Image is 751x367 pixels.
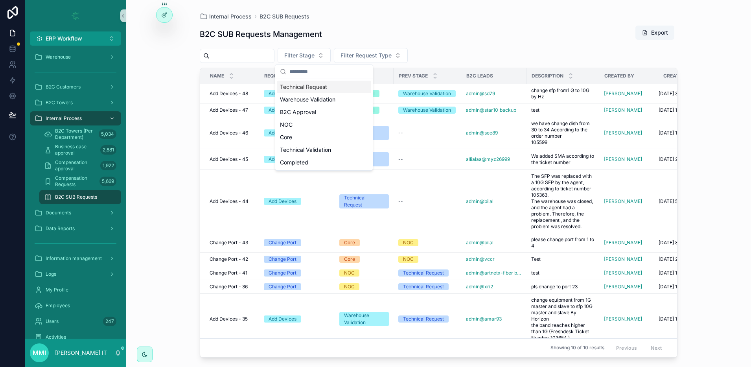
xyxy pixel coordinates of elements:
[46,100,73,106] span: B2C Towers
[39,159,121,173] a: Compensation approval1,922
[344,283,355,290] div: NOC
[264,90,330,97] a: Add Devices
[466,284,493,290] a: admin@xri2
[398,256,456,263] a: NOC
[604,156,642,162] span: [PERSON_NAME]
[277,144,371,156] div: Technical Validation
[25,46,126,339] div: scrollable content
[466,270,522,276] a: admin@artnetx-fiber backup
[403,283,444,290] div: Technical Request
[604,240,642,246] span: [PERSON_NAME]
[398,156,403,162] span: --
[344,239,355,246] div: Core
[532,73,563,79] span: Description
[339,256,389,263] a: Core
[210,156,254,162] a: Add Devices - 45
[334,48,408,63] button: Select Button
[604,130,642,136] a: [PERSON_NAME]
[604,240,653,246] a: [PERSON_NAME]
[210,90,248,97] span: Add Devices - 48
[466,316,522,322] a: admin@amar93
[531,153,595,166] a: We added SMA according to the ticket number
[30,96,121,110] a: B2C Towers
[344,269,355,277] div: NOC
[466,156,510,162] a: allialaa@myz26999
[466,73,493,79] span: B2C Leads
[264,73,300,79] span: Request Type
[659,284,725,290] a: [DATE] 12:45 AM
[635,26,674,40] button: Export
[339,194,389,208] a: Technical Request
[466,198,522,205] a: admin@bilal
[269,315,296,323] div: Add Devices
[531,173,595,230] a: The SFP was replaced with a 10G SFP by the agent, according to ticket number 105363. The warehous...
[210,107,248,113] span: Add Devices - 47
[344,312,384,326] div: Warehouse Validation
[46,255,102,262] span: Information management
[604,284,642,290] span: [PERSON_NAME]
[466,198,493,205] span: admin@bilal
[30,330,121,344] a: Activities
[604,256,642,262] a: [PERSON_NAME]
[210,284,254,290] a: Change Port - 36
[30,50,121,64] a: Warehouse
[466,256,522,262] a: admin@vccr
[210,130,254,136] a: Add Devices - 46
[55,194,97,200] span: B2C SUB Requests
[466,107,522,113] a: admin@star10_backup
[531,270,595,276] a: test
[278,48,331,63] button: Select Button
[403,315,444,323] div: Technical Request
[277,156,371,169] div: Completed
[531,107,539,113] span: test
[531,236,595,249] a: please change port from 1 to 4
[264,283,330,290] a: Change Port
[269,256,296,263] div: Change Port
[659,198,692,205] span: [DATE] 5:31 PM
[99,129,116,139] div: 5,034
[269,129,296,136] div: Add Devices
[466,156,522,162] a: allialaa@myz26999
[200,13,252,20] a: Internal Process
[604,270,642,276] a: [PERSON_NAME]
[466,90,495,97] a: admin@sd79
[100,161,116,170] div: 1,922
[210,316,254,322] a: Add Devices - 35
[264,129,330,136] a: Add Devices
[466,90,522,97] a: admin@sd79
[344,256,355,263] div: Core
[55,144,97,156] span: Business case approval
[398,90,456,97] a: Warehouse Validation
[339,269,389,277] a: NOC
[604,90,642,97] span: [PERSON_NAME]
[339,283,389,290] a: NOC
[531,270,539,276] span: test
[260,13,309,20] span: B2C SUB Requests
[46,35,82,42] span: ERP Workflow
[210,316,248,322] span: Add Devices - 35
[604,90,653,97] a: [PERSON_NAME]
[398,283,456,290] a: Technical Request
[466,130,498,136] a: admin@see89
[100,145,116,155] div: 2,881
[339,239,389,246] a: Core
[398,198,403,205] span: --
[269,198,296,205] div: Add Devices
[30,299,121,313] a: Employees
[30,206,121,220] a: Documents
[39,190,121,204] a: B2C SUB Requests
[269,269,296,277] div: Change Port
[604,270,653,276] a: [PERSON_NAME]
[99,177,116,186] div: 5,669
[403,107,451,114] div: Warehouse Validation
[604,316,642,322] span: [PERSON_NAME]
[659,156,692,162] span: [DATE] 2:16 PM
[659,270,725,276] a: [DATE] 1:23 PM
[210,73,224,79] span: Name
[466,284,522,290] a: admin@xri2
